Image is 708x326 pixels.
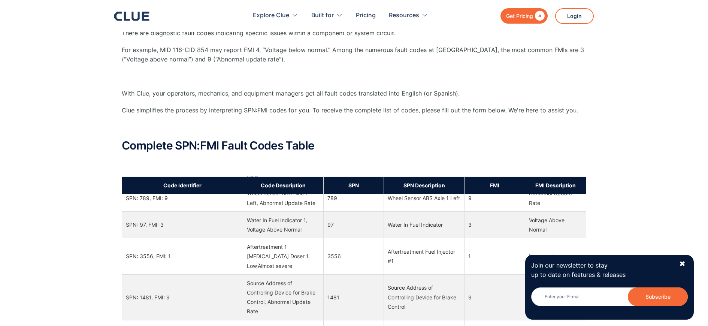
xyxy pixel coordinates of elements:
th: Code Identifier [122,176,243,194]
div: Abnormal Update Rate [529,188,582,207]
div: Source Address of Controlling Device for Brake Control, Abnormal Update Rate [247,278,320,316]
p: Clue simplifies the process by interpreting SPN:FMI codes for you. To receive the complete list o... [122,106,586,115]
h2: Complete SPN:FMI Fault Codes Table [122,139,586,152]
div: ✖ [679,259,686,269]
div: Explore Clue [253,4,298,27]
th: FMI Description [525,176,586,194]
td: 1 [465,238,525,275]
p: There are diagnostic fault codes indicating specific issues within a component or system circuit. [122,28,586,38]
td: 97 [323,211,384,238]
p: With Clue, your operators, mechanics, and equipment managers get all fault codes translated into ... [122,89,586,98]
p: ‍ [122,72,586,81]
th: FMI [465,176,525,194]
td: SPN: 3556, FMI: 1 [122,238,243,275]
td: 789 [323,185,384,211]
td: 3 [465,211,525,238]
td: 9 [465,274,525,320]
div: Resources [389,4,419,27]
div: Aftertreatment Fuel Injector #1 [388,247,460,266]
p: ‍ [122,159,586,169]
div: Water In Fuel Indicator 1, Voltage Above Normal [247,215,320,234]
td: Low; most severe [525,238,586,275]
div: Get Pricing [506,11,533,21]
td: 1481 [323,274,384,320]
td: SPN: 97, FMI: 3 [122,211,243,238]
div: Voltage Above Normal [529,215,582,234]
p: Join our newsletter to stay up to date on features & releases [531,261,672,280]
p: ‍ [122,123,586,132]
input: Enter your E-mail [531,287,688,306]
div: Wheel Sensor ABS Axle 1 Left, Abnormal Update Rate [247,188,320,207]
td: 9 [465,185,525,211]
div: Explore Clue [253,4,289,27]
div: Source Address of Controlling Device for Brake Control [388,283,460,311]
p: For example, MID 116-CID 854 may report FMI 4, “Voltage below normal.” Among the numerous fault c... [122,45,586,64]
th: SPN Description [384,176,465,194]
td: SPN: 1481, FMI: 9 [122,274,243,320]
td: 3556 [323,238,384,275]
th: SPN [323,176,384,194]
div: Wheel Sensor ABS Axle 1 Left [388,193,460,203]
div: Aftertreatment 1 [MEDICAL_DATA] Doser 1, Low‚Äîmost severe [247,242,320,271]
th: Code Description [243,176,324,194]
form: Newsletter [531,287,688,314]
div:  [533,11,545,21]
div: Resources [389,4,428,27]
input: Subscribe [628,287,688,306]
div: Built for [311,4,334,27]
div: Built for [311,4,343,27]
div: Water In Fuel Indicator [388,220,460,229]
a: Pricing [356,4,376,27]
td: SPN: 789, FMI: 9 [122,185,243,211]
a: Get Pricing [500,8,548,24]
a: Login [555,8,594,24]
